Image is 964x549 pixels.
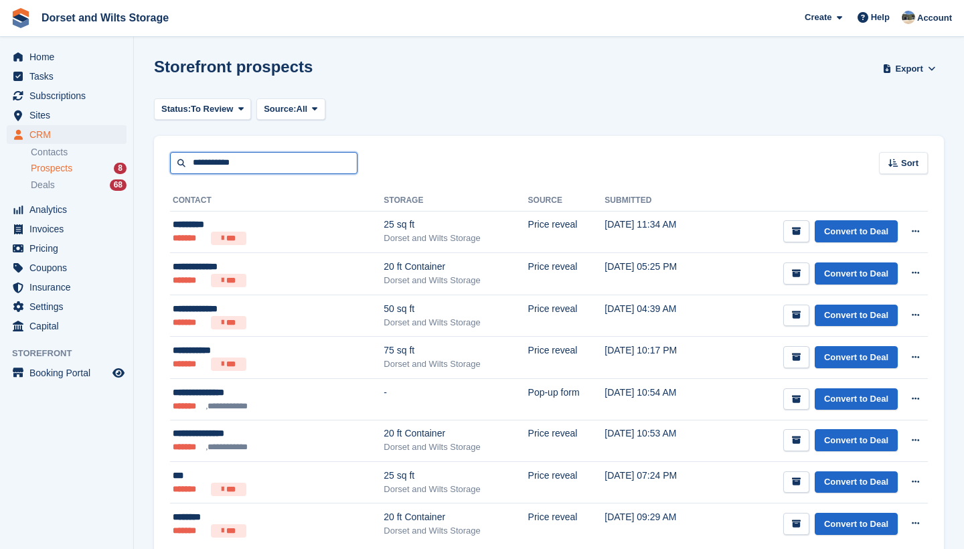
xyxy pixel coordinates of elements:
a: menu [7,106,127,125]
button: Source: All [256,98,325,121]
span: All [297,102,308,116]
a: menu [7,48,127,66]
span: Sites [29,106,110,125]
td: - [384,379,528,420]
span: Deals [31,179,55,191]
span: Coupons [29,258,110,277]
a: Convert to Deal [815,513,898,535]
a: Convert to Deal [815,220,898,242]
div: Dorset and Wilts Storage [384,316,528,329]
a: Contacts [31,146,127,159]
span: Sort [901,157,918,170]
span: Create [805,11,831,24]
a: Convert to Deal [815,305,898,327]
span: To Review [191,102,233,116]
th: Contact [170,190,384,212]
span: Export [896,62,923,76]
span: Prospects [31,162,72,175]
span: Source: [264,102,296,116]
a: Deals 68 [31,178,127,192]
td: [DATE] 04:39 AM [605,295,712,337]
td: [DATE] 07:24 PM [605,461,712,503]
span: Tasks [29,67,110,86]
a: menu [7,86,127,105]
a: Convert to Deal [815,262,898,285]
td: Price reveal [528,461,605,503]
td: Price reveal [528,420,605,461]
td: [DATE] 11:34 AM [605,211,712,253]
div: Dorset and Wilts Storage [384,441,528,454]
div: Dorset and Wilts Storage [384,358,528,371]
a: menu [7,258,127,277]
span: Status: [161,102,191,116]
span: CRM [29,125,110,144]
td: [DATE] 05:25 PM [605,253,712,295]
div: Dorset and Wilts Storage [384,232,528,245]
span: Booking Portal [29,364,110,382]
a: Convert to Deal [815,388,898,410]
a: menu [7,364,127,382]
a: Convert to Deal [815,346,898,368]
span: Settings [29,297,110,316]
a: menu [7,67,127,86]
th: Source [528,190,605,212]
td: [DATE] 09:29 AM [605,503,712,545]
span: Insurance [29,278,110,297]
img: stora-icon-8386f47178a22dfd0bd8f6a31ec36ba5ce8667c1dd55bd0f319d3a0aa187defe.svg [11,8,31,28]
span: Home [29,48,110,66]
td: Price reveal [528,253,605,295]
a: menu [7,278,127,297]
th: Storage [384,190,528,212]
h1: Storefront prospects [154,58,313,76]
div: 68 [110,179,127,191]
a: menu [7,297,127,316]
a: Prospects 8 [31,161,127,175]
td: [DATE] 10:53 AM [605,420,712,461]
div: 8 [114,163,127,174]
div: Dorset and Wilts Storage [384,483,528,496]
a: menu [7,220,127,238]
div: 20 ft Container [384,426,528,441]
div: 25 sq ft [384,218,528,232]
th: Submitted [605,190,712,212]
span: Subscriptions [29,86,110,105]
div: 20 ft Container [384,510,528,524]
button: Status: To Review [154,98,251,121]
span: Storefront [12,347,133,360]
span: Invoices [29,220,110,238]
a: menu [7,317,127,335]
button: Export [880,58,939,80]
a: menu [7,200,127,219]
a: Dorset and Wilts Storage [36,7,174,29]
div: 25 sq ft [384,469,528,483]
div: Dorset and Wilts Storage [384,274,528,287]
div: 75 sq ft [384,343,528,358]
td: Price reveal [528,337,605,379]
a: Preview store [110,365,127,381]
span: Account [917,11,952,25]
span: Analytics [29,200,110,219]
td: Price reveal [528,295,605,337]
span: Help [871,11,890,24]
td: Pop-up form [528,379,605,420]
a: menu [7,239,127,258]
td: [DATE] 10:54 AM [605,379,712,420]
span: Capital [29,317,110,335]
td: Price reveal [528,211,605,253]
div: 50 sq ft [384,302,528,316]
div: 20 ft Container [384,260,528,274]
img: Ben Chick [902,11,915,24]
span: Pricing [29,239,110,258]
a: menu [7,125,127,144]
a: Convert to Deal [815,471,898,493]
a: Convert to Deal [815,429,898,451]
td: Price reveal [528,503,605,545]
td: [DATE] 10:17 PM [605,337,712,379]
div: Dorset and Wilts Storage [384,524,528,538]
